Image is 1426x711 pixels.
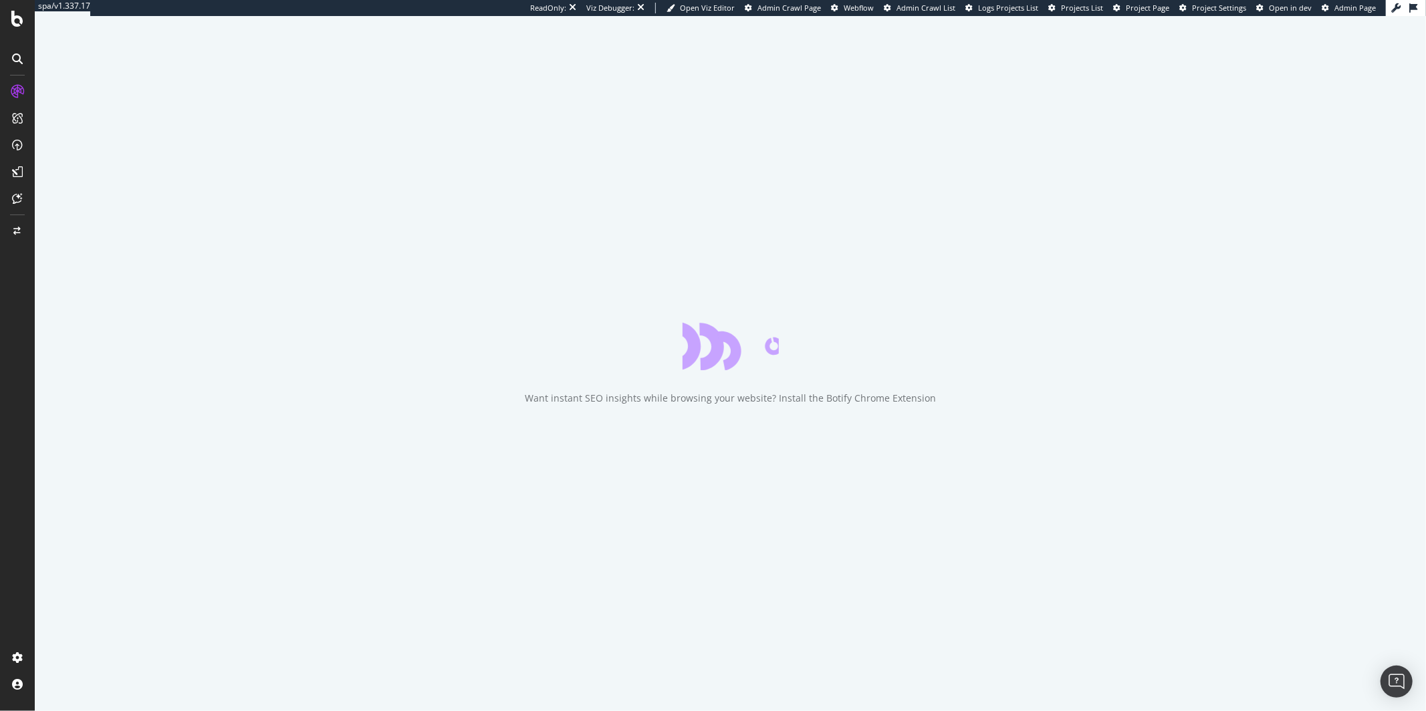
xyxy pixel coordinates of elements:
span: Projects List [1061,3,1103,13]
a: Open in dev [1256,3,1312,13]
div: ReadOnly: [530,3,566,13]
span: Open in dev [1269,3,1312,13]
span: Admin Crawl Page [757,3,821,13]
div: Open Intercom Messenger [1381,666,1413,698]
a: Projects List [1048,3,1103,13]
a: Project Settings [1179,3,1246,13]
a: Open Viz Editor [667,3,735,13]
span: Logs Projects List [978,3,1038,13]
div: Viz Debugger: [586,3,634,13]
a: Admin Crawl List [884,3,955,13]
span: Project Page [1126,3,1169,13]
span: Admin Page [1334,3,1376,13]
a: Project Page [1113,3,1169,13]
span: Webflow [844,3,874,13]
a: Webflow [831,3,874,13]
span: Admin Crawl List [897,3,955,13]
a: Admin Crawl Page [745,3,821,13]
div: animation [683,322,779,370]
span: Open Viz Editor [680,3,735,13]
span: Project Settings [1192,3,1246,13]
a: Admin Page [1322,3,1376,13]
a: Logs Projects List [965,3,1038,13]
div: Want instant SEO insights while browsing your website? Install the Botify Chrome Extension [525,392,936,405]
